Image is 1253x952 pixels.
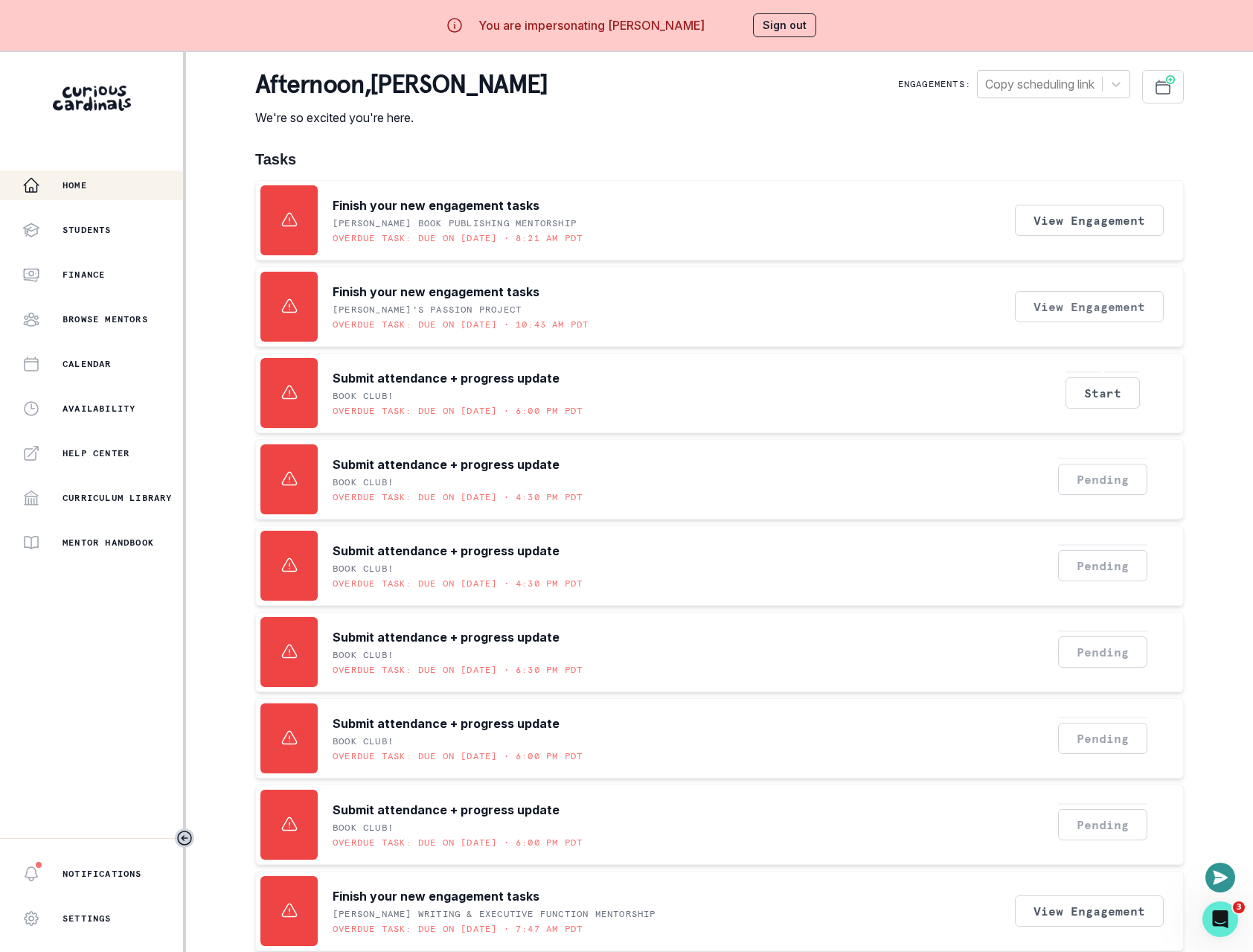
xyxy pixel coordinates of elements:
[63,269,105,281] p: Finance
[333,908,656,920] p: [PERSON_NAME] Writing & Executive Function Mentorship
[333,369,560,387] p: Submit attendance + progress update
[1058,636,1147,668] button: Pending
[63,179,87,191] p: Home
[333,390,394,402] p: Book Club!
[1058,464,1147,495] button: Pending
[1015,291,1164,322] button: View Engagement
[63,358,112,370] p: Calendar
[333,822,394,834] p: Book Club!
[333,649,394,661] p: Book Club!
[333,923,583,935] p: Overdue task: Due on [DATE] • 7:47 AM PDT
[1058,723,1147,754] button: Pending
[333,750,583,762] p: Overdue task: Due on [DATE] • 6:00 PM PDT
[1058,550,1147,581] button: Pending
[1015,895,1164,927] button: View Engagement
[333,476,394,488] p: Book Club!
[333,491,583,503] p: Overdue task: Due on [DATE] • 4:30 PM PDT
[63,492,173,504] p: Curriculum Library
[1233,901,1245,913] span: 3
[333,715,560,732] p: Submit attendance + progress update
[1058,809,1147,840] button: Pending
[1142,70,1184,103] button: Schedule Sessions
[63,447,129,459] p: Help Center
[255,70,548,100] p: afternoon , [PERSON_NAME]
[333,735,394,747] p: Book Club!
[63,403,135,415] p: Availability
[333,542,560,560] p: Submit attendance + progress update
[333,456,560,473] p: Submit attendance + progress update
[255,150,1184,168] h1: Tasks
[255,109,548,127] p: We're so excited you're here.
[1015,205,1164,236] button: View Engagement
[333,628,560,646] p: Submit attendance + progress update
[53,86,131,111] img: Curious Cardinals Logo
[333,304,522,316] p: [PERSON_NAME]'s Passion Project
[63,537,154,549] p: Mentor Handbook
[478,16,705,34] p: You are impersonating [PERSON_NAME]
[1202,901,1238,937] iframe: Intercom live chat
[63,224,112,236] p: Students
[333,405,583,417] p: Overdue task: Due on [DATE] • 6:00 PM PDT
[1065,377,1140,409] button: Start
[333,837,583,849] p: Overdue task: Due on [DATE] • 6:00 PM PDT
[63,913,112,924] p: Settings
[333,197,539,214] p: Finish your new engagement tasks
[333,664,583,676] p: Overdue task: Due on [DATE] • 6:30 PM PDT
[63,313,148,325] p: Browse Mentors
[333,217,577,229] p: [PERSON_NAME] Book Publishing Mentorship
[333,319,589,330] p: Overdue task: Due on [DATE] • 10:43 AM PDT
[753,13,816,37] button: Sign out
[333,801,560,819] p: Submit attendance + progress update
[333,578,583,590] p: Overdue task: Due on [DATE] • 4:30 PM PDT
[333,232,583,244] p: Overdue task: Due on [DATE] • 8:21 AM PDT
[63,868,142,880] p: Notifications
[1205,863,1235,892] button: Open or close messaging widget
[175,828,194,848] button: Toggle sidebar
[333,563,394,575] p: Book Club!
[898,78,971,90] p: Engagements:
[333,887,539,905] p: Finish your new engagement tasks
[333,283,539,301] p: Finish your new engagement tasks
